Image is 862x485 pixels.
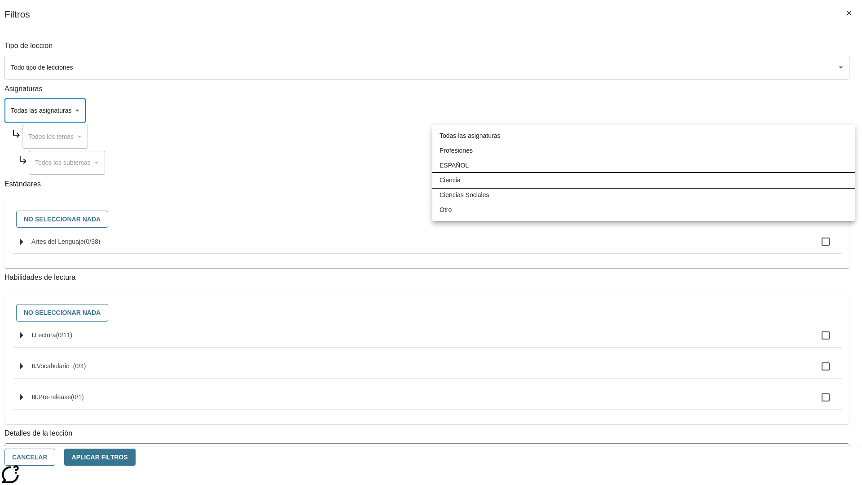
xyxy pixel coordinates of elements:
li: Todas las asignaturas [432,128,855,143]
li: Ciencia [432,173,855,188]
li: Profesiones [432,143,855,158]
li: Ciencias Sociales [432,188,855,203]
li: ESPAÑOL [432,158,855,173]
li: Otro [432,203,855,217]
ul: Seleccione una Asignatura [432,125,855,221]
